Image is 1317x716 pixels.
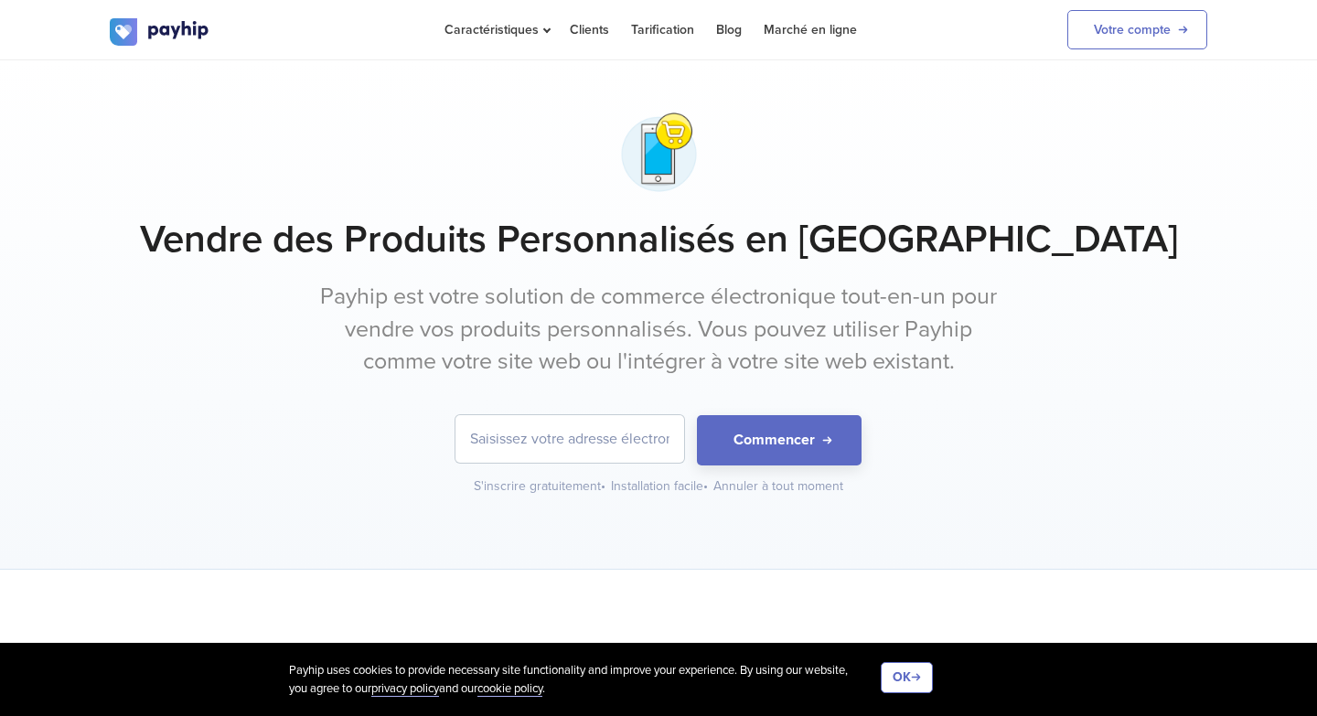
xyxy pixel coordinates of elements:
[703,478,708,494] span: •
[110,217,1207,262] h1: Vendre des Produits Personnalisés en [GEOGRAPHIC_DATA]
[1067,10,1207,49] a: Votre compte
[881,662,933,693] button: OK
[474,477,607,496] div: S'inscrire gratuitement
[697,415,862,465] button: Commencer
[371,681,439,697] a: privacy policy
[613,106,705,198] img: phone-app-shop-1-gjgog5l6q35667je1tgaw7.png
[455,415,684,463] input: Saisissez votre adresse électronique
[713,477,843,496] div: Annuler à tout moment
[611,477,710,496] div: Installation facile
[444,22,548,37] span: Caractéristiques
[316,281,1001,379] p: Payhip est votre solution de commerce électronique tout-en-un pour vendre vos produits personnali...
[289,662,881,698] div: Payhip uses cookies to provide necessary site functionality and improve your experience. By using...
[477,681,542,697] a: cookie policy
[601,478,605,494] span: •
[110,18,210,46] img: logo.svg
